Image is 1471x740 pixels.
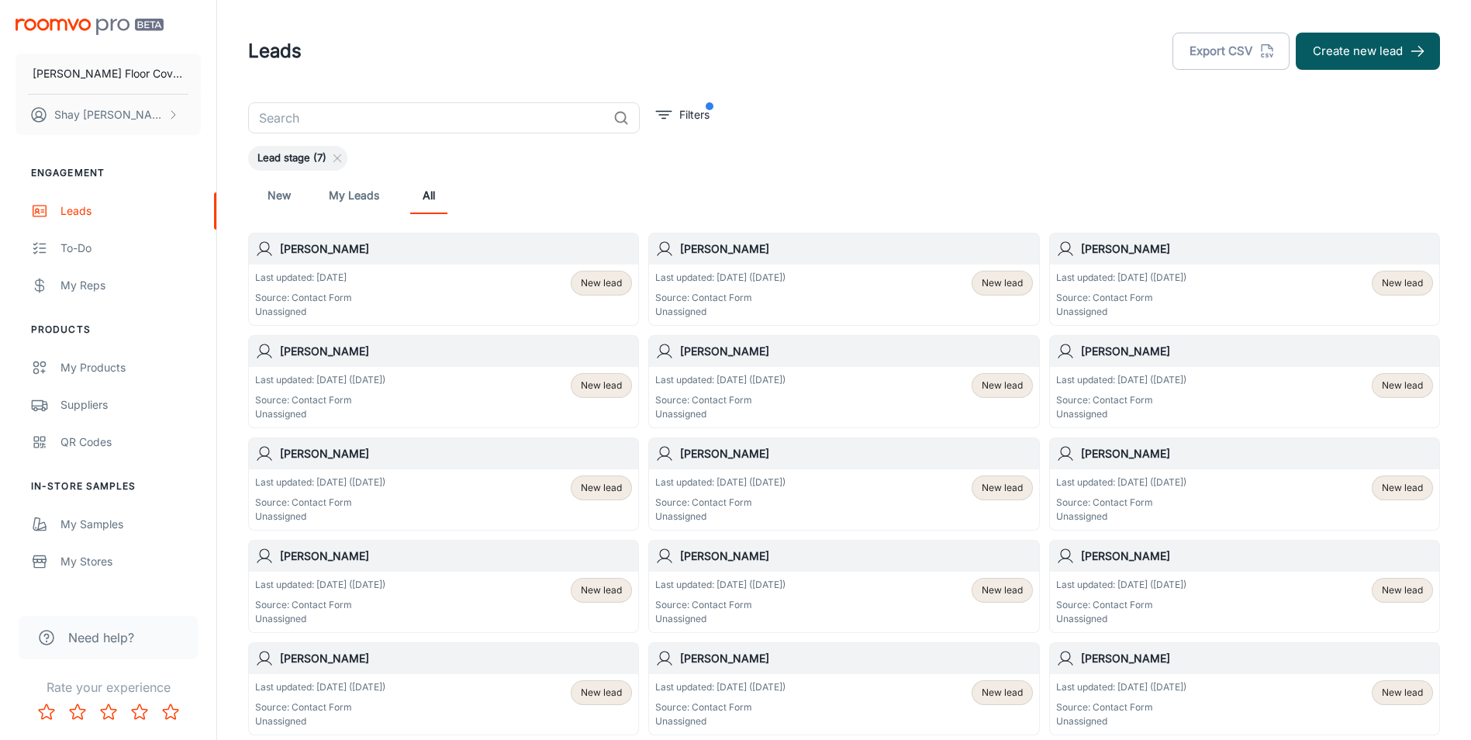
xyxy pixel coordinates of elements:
span: New lead [982,686,1023,700]
p: Last updated: [DATE] ([DATE]) [1056,373,1186,387]
p: Unassigned [1056,612,1186,626]
p: Last updated: [DATE] ([DATE]) [655,475,786,489]
p: Last updated: [DATE] ([DATE]) [255,475,385,489]
h6: [PERSON_NAME] [1081,548,1433,565]
a: [PERSON_NAME]Last updated: [DATE] ([DATE])Source: Contact FormUnassignedNew lead [1049,233,1440,326]
div: Leads [60,202,201,220]
p: Unassigned [655,407,786,421]
p: Unassigned [255,510,385,524]
p: Unassigned [655,714,786,728]
h6: [PERSON_NAME] [680,548,1032,565]
div: Suppliers [60,396,201,413]
span: New lead [581,583,622,597]
p: Source: Contact Form [1056,393,1186,407]
span: Lead stage (7) [248,150,336,166]
a: All [410,177,447,214]
span: New lead [1382,583,1423,597]
p: Last updated: [DATE] ([DATE]) [655,680,786,694]
button: Shay [PERSON_NAME] [16,95,201,135]
span: New lead [1382,379,1423,392]
p: Last updated: [DATE] ([DATE]) [655,271,786,285]
p: Source: Contact Form [655,700,786,714]
a: [PERSON_NAME]Last updated: [DATE] ([DATE])Source: Contact FormUnassignedNew lead [648,233,1039,326]
h6: [PERSON_NAME] [280,445,632,462]
div: My Samples [60,516,201,533]
p: Last updated: [DATE] [255,271,352,285]
span: New lead [982,481,1023,495]
h6: [PERSON_NAME] [280,548,632,565]
p: Unassigned [255,714,385,728]
input: Search [248,102,607,133]
span: New lead [1382,481,1423,495]
h6: [PERSON_NAME] [280,343,632,360]
p: Unassigned [255,407,385,421]
a: [PERSON_NAME]Last updated: [DATE] ([DATE])Source: Contact FormUnassignedNew lead [1049,335,1440,428]
a: [PERSON_NAME]Last updated: [DATE] ([DATE])Source: Contact FormUnassignedNew lead [248,540,639,633]
a: [PERSON_NAME]Last updated: [DATE] ([DATE])Source: Contact FormUnassignedNew lead [648,437,1039,531]
span: New lead [581,379,622,392]
p: Rate your experience [12,678,204,697]
a: [PERSON_NAME]Last updated: [DATE] ([DATE])Source: Contact FormUnassignedNew lead [248,437,639,531]
a: [PERSON_NAME]Last updated: [DATE] ([DATE])Source: Contact FormUnassignedNew lead [248,642,639,735]
p: Source: Contact Form [655,496,786,510]
a: New [261,177,298,214]
a: [PERSON_NAME]Last updated: [DATE] ([DATE])Source: Contact FormUnassignedNew lead [248,335,639,428]
h6: [PERSON_NAME] [1081,240,1433,258]
div: To-do [60,240,201,257]
h6: [PERSON_NAME] [680,650,1032,667]
p: Last updated: [DATE] ([DATE]) [1056,578,1186,592]
p: Last updated: [DATE] ([DATE]) [255,578,385,592]
p: Last updated: [DATE] ([DATE]) [1056,475,1186,489]
p: Source: Contact Form [255,393,385,407]
p: Unassigned [255,612,385,626]
h6: [PERSON_NAME] [1081,650,1433,667]
p: Last updated: [DATE] ([DATE]) [655,373,786,387]
p: Source: Contact Form [1056,291,1186,305]
button: Rate 2 star [62,697,93,728]
p: Source: Contact Form [255,496,385,510]
button: filter [652,102,713,127]
p: Source: Contact Form [655,291,786,305]
p: [PERSON_NAME] Floor Covering [33,65,184,82]
h6: [PERSON_NAME] [280,240,632,258]
p: Unassigned [655,305,786,319]
button: Rate 1 star [31,697,62,728]
button: Export CSV [1172,33,1290,70]
p: Source: Contact Form [1056,700,1186,714]
div: Lead stage (7) [248,146,347,171]
p: Unassigned [655,510,786,524]
p: Last updated: [DATE] ([DATE]) [1056,271,1186,285]
p: Filters [679,106,710,123]
p: Unassigned [1056,714,1186,728]
button: Rate 3 star [93,697,124,728]
p: Last updated: [DATE] ([DATE]) [655,578,786,592]
p: Unassigned [1056,305,1186,319]
span: New lead [581,276,622,290]
h6: [PERSON_NAME] [680,343,1032,360]
span: New lead [581,686,622,700]
a: [PERSON_NAME]Last updated: [DATE]Source: Contact FormUnassignedNew lead [248,233,639,326]
button: [PERSON_NAME] Floor Covering [16,54,201,94]
h1: Leads [248,37,302,65]
p: Source: Contact Form [255,700,385,714]
h6: [PERSON_NAME] [280,650,632,667]
h6: [PERSON_NAME] [680,445,1032,462]
h6: [PERSON_NAME] [1081,343,1433,360]
p: Source: Contact Form [255,598,385,612]
p: Source: Contact Form [1056,598,1186,612]
p: Last updated: [DATE] ([DATE]) [255,373,385,387]
p: Last updated: [DATE] ([DATE]) [1056,680,1186,694]
div: My Reps [60,277,201,294]
p: Unassigned [655,612,786,626]
a: [PERSON_NAME]Last updated: [DATE] ([DATE])Source: Contact FormUnassignedNew lead [1049,437,1440,531]
p: Unassigned [1056,407,1186,421]
a: [PERSON_NAME]Last updated: [DATE] ([DATE])Source: Contact FormUnassignedNew lead [1049,642,1440,735]
div: My Products [60,359,201,376]
h6: [PERSON_NAME] [680,240,1032,258]
p: Last updated: [DATE] ([DATE]) [255,680,385,694]
a: [PERSON_NAME]Last updated: [DATE] ([DATE])Source: Contact FormUnassignedNew lead [648,540,1039,633]
p: Unassigned [1056,510,1186,524]
a: [PERSON_NAME]Last updated: [DATE] ([DATE])Source: Contact FormUnassignedNew lead [648,335,1039,428]
p: Unassigned [255,305,352,319]
a: My Leads [329,177,379,214]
